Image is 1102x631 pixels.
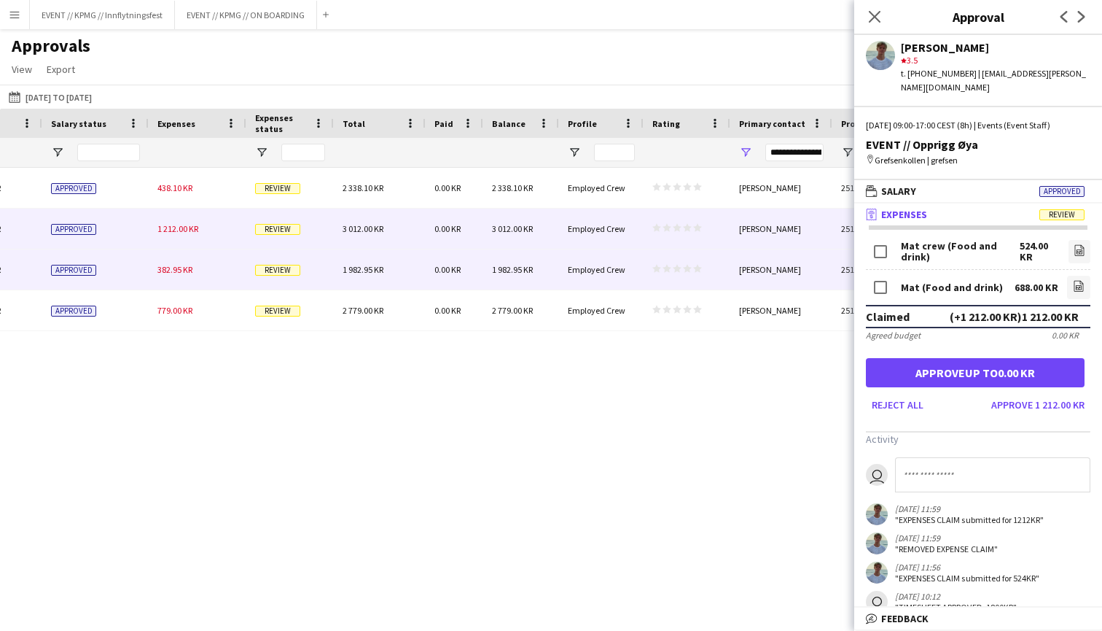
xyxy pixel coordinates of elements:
[6,60,38,79] a: View
[568,264,625,275] span: Employed Crew
[343,118,365,129] span: Total
[854,7,1102,26] h3: Approval
[866,358,1085,387] button: Approveup to0.00 KR
[854,180,1102,202] mat-expansion-panel-header: SalaryApproved
[492,118,525,129] span: Balance
[51,265,96,276] span: Approved
[51,183,96,194] span: Approved
[866,562,888,584] app-user-avatar: Fredrik Bronken Næss
[1039,186,1085,197] span: Approved
[895,602,1017,613] div: "TIMESHEET APPROVED: 1800KR"
[730,249,832,290] div: [PERSON_NAME]
[157,223,198,234] span: 1 212.00 KR
[854,608,1102,630] mat-expansion-panel-header: Feedback
[30,1,175,29] button: EVENT // KPMG // Innflytningsfest
[255,183,300,194] span: Review
[255,265,300,276] span: Review
[901,241,1020,263] div: Mat crew (Food and drink)
[568,182,625,193] span: Employed Crew
[832,209,934,249] div: 251214
[434,264,461,275] span: 0.00 KR
[895,533,998,543] div: [DATE] 11:59
[730,168,832,208] div: [PERSON_NAME]
[568,305,625,316] span: Employed Crew
[255,146,268,159] button: Open Filter Menu
[1039,209,1085,220] span: Review
[866,533,888,554] app-user-avatar: Fredrik Bronken Næss
[51,224,96,235] span: Approved
[866,591,888,613] app-user-avatar: Daniel Andersen
[730,290,832,330] div: [PERSON_NAME]
[739,146,752,159] button: Open Filter Menu
[492,223,533,234] span: 3 012.00 KR
[1020,241,1060,263] div: 524.00 KR
[832,249,934,290] div: 251214
[895,514,1044,525] div: "EXPENSES CLAIM submitted for 1212KR"
[255,112,308,134] span: Expenses status
[895,591,1017,602] div: [DATE] 10:12
[881,208,927,221] span: Expenses
[866,119,1090,132] div: [DATE] 09:00-17:00 CEST (8h) | Events (Event Staff)
[492,182,533,193] span: 2 338.10 KR
[901,54,1090,67] div: 3.5
[866,309,910,324] div: Claimed
[157,182,192,193] span: 438.10 KR
[881,185,916,198] span: Salary
[343,182,383,193] span: 2 338.10 KR
[841,146,854,159] button: Open Filter Menu
[895,562,1039,573] div: [DATE] 11:56
[77,144,140,161] input: Salary status Filter Input
[832,290,934,330] div: 251214
[866,138,1090,151] div: EVENT // Opprigg Øya
[51,118,106,129] span: Salary status
[434,118,453,129] span: Paid
[832,168,934,208] div: 251214
[343,264,383,275] span: 1 982.95 KR
[434,182,461,193] span: 0.00 KR
[652,118,680,129] span: Rating
[41,60,81,79] a: Export
[895,573,1039,584] div: "EXPENSES CLAIM submitted for 524KR"
[895,503,1044,514] div: [DATE] 11:59
[730,209,832,249] div: [PERSON_NAME]
[866,503,888,525] app-user-avatar: Fredrik Bronken Næss
[901,67,1090,93] div: t. [PHONE_NUMBER] | [EMAIL_ADDRESS][PERSON_NAME][DOMAIN_NAME]
[866,154,1090,167] div: Grefsenkollen | grefsen
[895,543,998,554] div: "REMOVED EXPENSE CLAIM"
[866,330,921,341] div: Agreed budget
[12,63,32,76] span: View
[6,88,95,106] button: [DATE] to [DATE]
[157,264,192,275] span: 382.95 KR
[901,41,1090,54] div: [PERSON_NAME]
[434,223,461,234] span: 0.00 KR
[568,223,625,234] span: Employed Crew
[881,612,929,625] span: Feedback
[854,204,1102,225] mat-expansion-panel-header: ExpensesReview
[985,393,1090,417] button: Approve 1 212.00 KR
[47,63,75,76] span: Export
[343,305,383,316] span: 2 779.00 KR
[841,118,876,129] span: Projects
[950,309,1079,324] div: (+1 212.00 KR) 1 212.00 KR
[157,305,192,316] span: 779.00 KR
[866,393,929,417] button: Reject all
[1015,282,1058,293] div: 688.00 KR
[901,282,1003,293] div: Mat (Food and drink)
[492,305,533,316] span: 2 779.00 KR
[51,306,96,317] span: Approved
[51,146,64,159] button: Open Filter Menu
[343,223,383,234] span: 3 012.00 KR
[739,118,805,129] span: Primary contact
[1052,330,1079,341] div: 0.00 KR
[175,1,317,29] button: EVENT // KPMG // ON BOARDING
[255,306,300,317] span: Review
[157,118,195,129] span: Expenses
[434,305,461,316] span: 0.00 KR
[281,144,325,161] input: Expenses status Filter Input
[255,224,300,235] span: Review
[492,264,533,275] span: 1 982.95 KR
[594,144,635,161] input: Profile Filter Input
[866,433,1090,446] h3: Activity
[568,118,597,129] span: Profile
[568,146,581,159] button: Open Filter Menu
